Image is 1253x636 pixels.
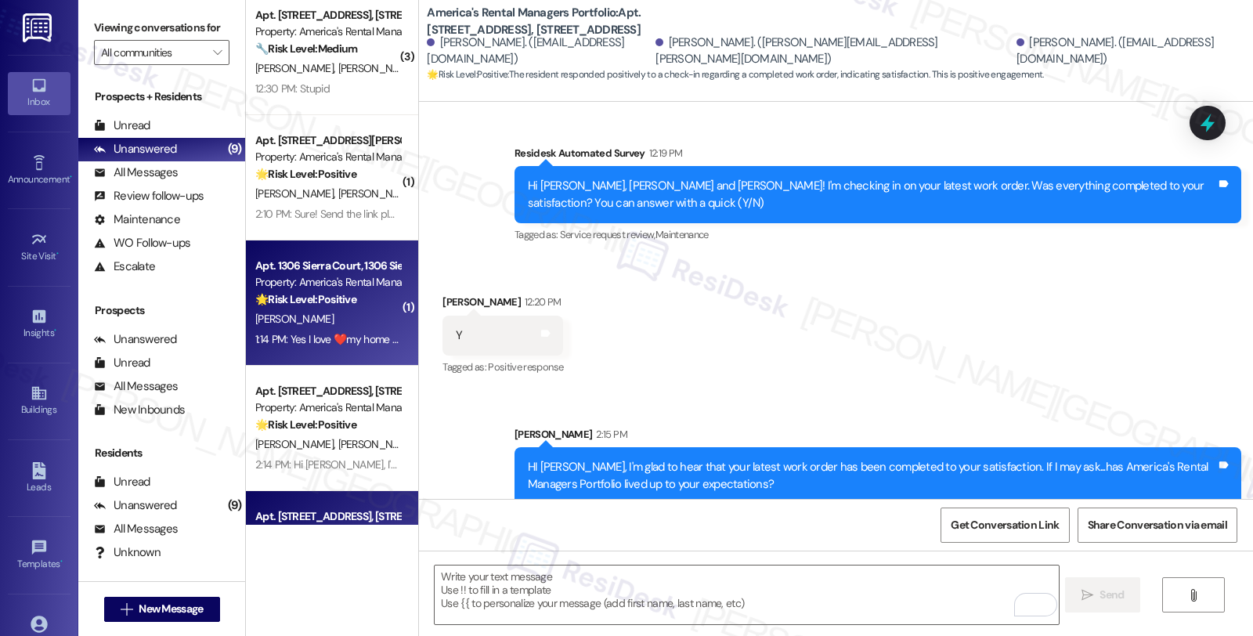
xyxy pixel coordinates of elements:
div: Unread [94,474,150,490]
span: • [54,325,56,336]
div: (9) [224,137,246,161]
div: [PERSON_NAME] [515,426,1241,448]
div: All Messages [94,521,178,537]
a: Leads [8,457,70,500]
button: Send [1065,577,1141,613]
img: ResiDesk Logo [23,13,55,42]
div: [PERSON_NAME]. ([PERSON_NAME][EMAIL_ADDRESS][PERSON_NAME][DOMAIN_NAME]) [655,34,1013,68]
div: Property: America's Rental Managers Portfolio [255,399,400,416]
div: Property: America's Rental Managers Portfolio [255,274,400,291]
div: Tagged as: [442,356,563,378]
span: • [60,556,63,567]
span: [PERSON_NAME] [255,186,338,201]
div: 12:30 PM: Stupid [255,81,330,96]
div: [PERSON_NAME]. ([EMAIL_ADDRESS][DOMAIN_NAME]) [427,34,652,68]
i:  [1081,589,1093,602]
div: Unanswered [94,497,177,514]
div: Review follow-ups [94,188,204,204]
div: Prospects + Residents [78,89,245,105]
span: Share Conversation via email [1088,517,1227,533]
span: [PERSON_NAME] [338,437,417,451]
span: Maintenance [655,228,709,241]
div: Hi [PERSON_NAME], [PERSON_NAME] and [PERSON_NAME]! I'm checking in on your latest work order. Was... [528,178,1216,211]
span: [PERSON_NAME] [338,186,417,201]
strong: 🌟 Risk Level: Positive [255,167,356,181]
i:  [1187,589,1199,602]
span: • [56,248,59,259]
input: All communities [101,40,204,65]
i:  [213,46,222,59]
button: New Message [104,597,220,622]
div: Residents [78,445,245,461]
div: [PERSON_NAME]. ([EMAIL_ADDRESS][DOMAIN_NAME]) [1016,34,1241,68]
div: Property: America's Rental Managers Portfolio [255,23,400,40]
strong: 🌟 Risk Level: Positive [427,68,507,81]
div: Y [456,327,462,344]
div: Tagged as: [515,223,1241,246]
button: Get Conversation Link [941,508,1069,543]
span: Get Conversation Link [951,517,1059,533]
div: [PERSON_NAME] [442,294,563,316]
label: Viewing conversations for [94,16,229,40]
b: America's Rental Managers Portfolio: Apt. [STREET_ADDRESS], [STREET_ADDRESS] [427,5,740,38]
span: Send [1100,587,1124,603]
a: Buildings [8,380,70,422]
div: HI [PERSON_NAME], I'm glad to hear that your latest work order has been completed to your satisfa... [528,459,1216,493]
div: Unread [94,355,150,371]
strong: 🌟 Risk Level: Positive [255,292,356,306]
div: 12:19 PM [645,145,683,161]
div: Escalate [94,258,155,275]
div: Apt. [STREET_ADDRESS], [STREET_ADDRESS] [255,7,400,23]
div: Apt. [STREET_ADDRESS], [STREET_ADDRESS] [255,383,400,399]
button: Share Conversation via email [1078,508,1237,543]
div: Residesk Automated Survey [515,145,1241,167]
a: Site Visit • [8,226,70,269]
a: Inbox [8,72,70,114]
div: Unread [94,117,150,134]
div: 12:20 PM [521,294,562,310]
span: [PERSON_NAME] [255,312,334,326]
div: 2:15 PM [592,426,626,443]
div: Unanswered [94,331,177,348]
span: • [70,172,72,182]
div: All Messages [94,164,178,181]
div: Apt. [STREET_ADDRESS][PERSON_NAME][PERSON_NAME] [255,132,400,149]
div: Apt. 1306 Sierra Court, 1306 Sierra Court [255,258,400,274]
strong: 🌟 Risk Level: Positive [255,417,356,432]
a: Templates • [8,534,70,576]
span: Positive response [488,360,563,374]
strong: 🔧 Risk Level: Medium [255,42,357,56]
span: Service request review , [560,228,655,241]
span: [PERSON_NAME] [255,437,338,451]
div: Unknown [94,544,161,561]
div: Prospects [78,302,245,319]
div: Unanswered [94,141,177,157]
div: 2:10 PM: Sure! Send the link please [255,207,411,221]
div: Apt. [STREET_ADDRESS], [STREET_ADDRESS] [255,508,400,525]
div: Maintenance [94,211,180,228]
textarea: To enrich screen reader interactions, please activate Accessibility in Grammarly extension settings [435,566,1058,624]
a: Insights • [8,303,70,345]
span: [PERSON_NAME] [255,61,338,75]
div: 1:14 PM: Yes I love ❤️my home 🏡 💕 [255,332,421,346]
div: Property: America's Rental Managers Portfolio [255,149,400,165]
div: New Inbounds [94,402,185,418]
div: (9) [224,493,246,518]
div: WO Follow-ups [94,235,190,251]
span: [PERSON_NAME] [338,61,417,75]
div: All Messages [94,378,178,395]
span: New Message [139,601,203,617]
span: : The resident responded positively to a check-in regarding a completed work order, indicating sa... [427,67,1043,83]
i:  [121,603,132,616]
